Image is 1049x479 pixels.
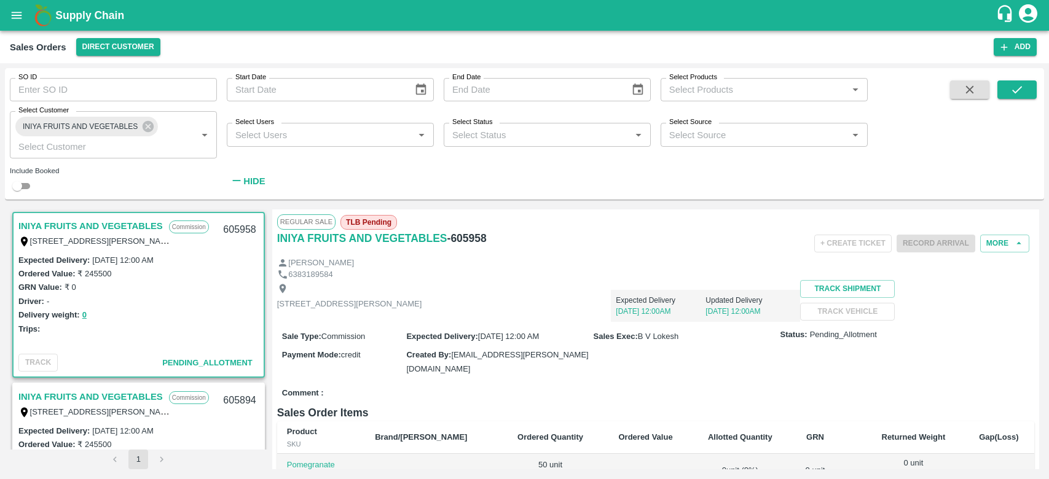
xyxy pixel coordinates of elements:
[705,306,795,317] p: [DATE] 12:00AM
[282,350,341,359] label: Payment Mode :
[409,78,433,101] button: Choose date
[288,257,354,269] p: [PERSON_NAME]
[82,308,87,322] button: 0
[321,332,366,341] span: Commission
[30,407,175,416] label: [STREET_ADDRESS][PERSON_NAME]
[169,391,209,404] p: Commission
[638,332,679,341] span: B V Lokesh
[235,72,266,82] label: Start Date
[55,7,996,24] a: Supply Chain
[444,78,621,101] input: End Date
[669,117,712,127] label: Select Source
[708,432,772,442] b: Allotted Quantity
[414,127,430,143] button: Open
[282,387,324,399] label: Comment :
[18,106,69,115] label: Select Customer
[216,386,263,415] div: 605894
[18,269,75,278] label: Ordered Value:
[162,358,253,367] span: Pending_Allotment
[55,9,124,21] b: Supply Chain
[800,280,895,298] button: Track Shipment
[288,269,332,281] p: 6383189584
[277,230,447,247] a: INIYA FRUITS AND VEGETABLES
[847,127,863,143] button: Open
[406,350,588,373] span: [EMAIL_ADDRESS][PERSON_NAME][DOMAIN_NAME]
[626,78,650,101] button: Choose date
[452,72,481,82] label: End Date
[10,39,66,55] div: Sales Orders
[10,165,217,176] div: Include Booked
[806,432,824,442] b: GRN
[277,214,336,229] span: Regular Sale
[517,432,583,442] b: Ordered Quantity
[14,138,177,154] input: Select Customer
[2,1,31,29] button: open drawer
[15,120,145,133] span: INIYA FRUITS AND VEGETABLES
[594,332,638,341] label: Sales Exec :
[780,329,807,341] label: Status:
[406,350,451,359] label: Created By :
[447,230,487,247] h6: - 605958
[103,450,173,469] nav: pagination navigation
[77,269,111,278] label: ₹ 245500
[287,427,317,436] b: Product
[243,176,265,186] strong: Hide
[979,432,1018,442] b: Gap(Loss)
[996,4,1017,26] div: customer-support
[882,432,946,442] b: Returned Weight
[76,38,160,56] button: Select DC
[227,78,404,101] input: Start Date
[30,236,175,246] label: [STREET_ADDRESS][PERSON_NAME]
[847,82,863,98] button: Open
[18,297,44,306] label: Driver:
[616,295,705,306] p: Expected Delivery
[10,78,217,101] input: Enter SO ID
[169,220,209,233] p: Commission
[18,218,163,234] a: INIYA FRUITS AND VEGETABLES
[216,216,263,244] div: 605958
[18,282,62,292] label: GRN Value:
[18,440,75,449] label: Ordered Value:
[341,350,361,359] span: credit
[227,171,269,192] button: Hide
[128,450,148,469] button: page 1
[18,255,90,265] label: Expected Delivery :
[340,215,397,230] span: TLB Pending
[15,117,158,136] div: INIYA FRUITS AND VEGETABLES
[287,438,355,450] div: SKU
[65,282,76,292] label: ₹ 0
[77,440,111,449] label: ₹ 245500
[235,117,274,127] label: Select Users
[810,329,877,341] span: Pending_Allotment
[705,295,795,306] p: Updated Delivery
[47,297,49,306] label: -
[18,72,37,82] label: SO ID
[31,3,55,28] img: logo
[277,404,1034,421] h6: Sales Order Items
[452,117,493,127] label: Select Status
[478,332,539,341] span: [DATE] 12:00 AM
[664,82,844,98] input: Select Products
[18,426,90,435] label: Expected Delivery :
[92,255,153,265] label: [DATE] 12:00 AM
[897,238,975,247] span: Please dispatch the trip before ending
[92,426,153,435] label: [DATE] 12:00 AM
[375,432,467,442] b: Brand/[PERSON_NAME]
[18,310,80,319] label: Delivery weight:
[994,38,1037,56] button: Add
[282,332,321,341] label: Sale Type :
[447,127,627,142] input: Select Status
[1017,2,1039,28] div: account of current user
[277,298,422,310] p: [STREET_ADDRESS][PERSON_NAME]
[197,127,213,143] button: Open
[230,127,410,142] input: Select Users
[406,332,477,341] label: Expected Delivery :
[664,127,844,142] input: Select Source
[18,389,163,405] a: INIYA FRUITS AND VEGETABLES
[618,432,672,442] b: Ordered Value
[980,235,1029,252] button: More
[287,459,355,471] p: Pomegranate
[631,127,646,143] button: Open
[18,324,40,333] label: Trips:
